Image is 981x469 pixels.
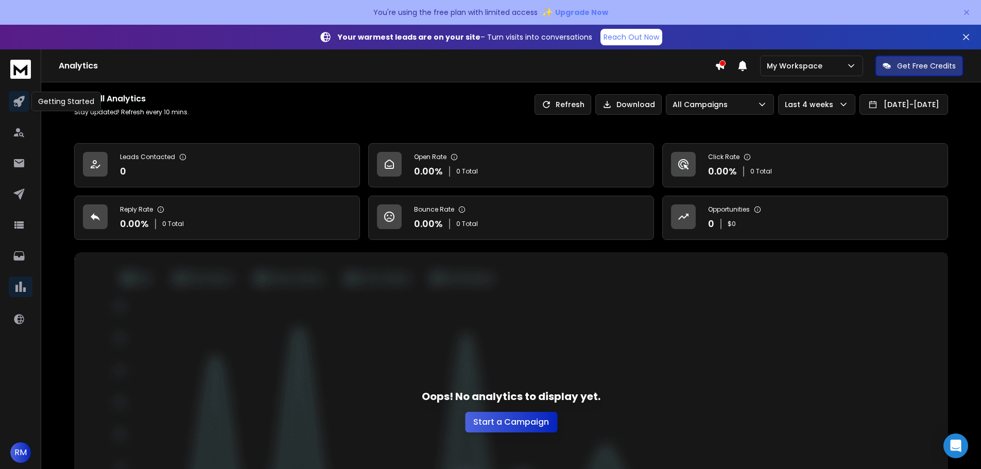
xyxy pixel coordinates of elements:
[556,99,584,110] p: Refresh
[875,56,963,76] button: Get Free Credits
[414,153,446,161] p: Open Rate
[456,220,478,228] p: 0 Total
[368,196,654,240] a: Bounce Rate0.00%0 Total
[708,217,714,231] p: 0
[708,205,750,214] p: Opportunities
[120,164,126,179] p: 0
[708,164,737,179] p: 0.00 %
[59,60,715,72] h1: Analytics
[456,167,478,176] p: 0 Total
[120,205,153,214] p: Reply Rate
[10,442,31,463] button: RM
[604,32,659,42] p: Reach Out Now
[368,143,654,187] a: Open Rate0.00%0 Total
[785,99,837,110] p: Last 4 weeks
[10,60,31,79] img: logo
[31,92,101,111] div: Getting Started
[373,7,538,18] p: You're using the free plan with limited access
[74,93,189,105] h1: Overall Analytics
[535,94,591,115] button: Refresh
[542,2,608,23] button: ✨Upgrade Now
[414,217,443,231] p: 0.00 %
[74,143,360,187] a: Leads Contacted0
[74,108,189,116] p: Stay updated! Refresh every 10 mins.
[943,433,968,458] div: Open Intercom Messenger
[414,205,454,214] p: Bounce Rate
[750,167,772,176] p: 0 Total
[728,220,736,228] p: $ 0
[120,217,149,231] p: 0.00 %
[414,164,443,179] p: 0.00 %
[897,61,956,71] p: Get Free Credits
[616,99,655,110] p: Download
[595,94,662,115] button: Download
[555,7,608,18] span: Upgrade Now
[767,61,827,71] p: My Workspace
[74,196,360,240] a: Reply Rate0.00%0 Total
[338,32,480,42] strong: Your warmest leads are on your site
[600,29,662,45] a: Reach Out Now
[662,196,948,240] a: Opportunities0$0
[465,412,557,432] button: Start a Campaign
[673,99,732,110] p: All Campaigns
[422,389,600,432] div: Oops! No analytics to display yet.
[708,153,739,161] p: Click Rate
[120,153,175,161] p: Leads Contacted
[542,5,553,20] span: ✨
[162,220,184,228] p: 0 Total
[662,143,948,187] a: Click Rate0.00%0 Total
[859,94,948,115] button: [DATE]-[DATE]
[338,32,592,42] p: – Turn visits into conversations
